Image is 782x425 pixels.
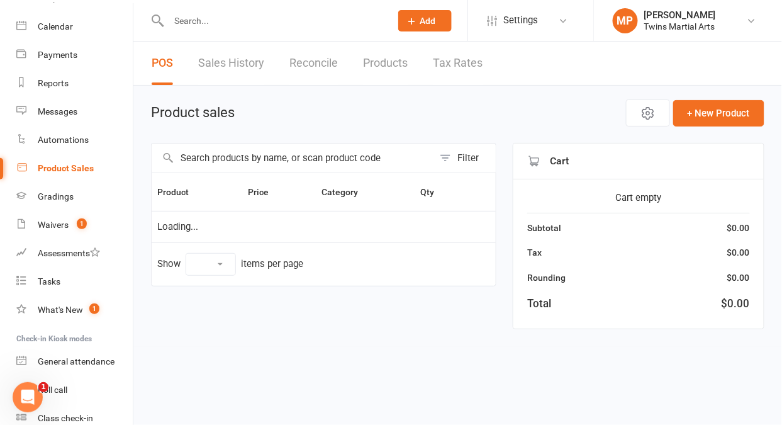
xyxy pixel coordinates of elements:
a: Sales History [198,42,264,85]
button: Filter [433,144,496,173]
td: Loading... [152,211,496,242]
a: Reports [16,69,133,98]
a: Reconcile [289,42,338,85]
a: Calendar [16,13,133,41]
div: MP [613,8,638,33]
span: 1 [38,382,48,392]
div: Cart empty [527,190,750,205]
div: $0.00 [727,246,750,259]
span: Category [321,187,372,197]
div: Subtotal [527,221,561,235]
a: Product Sales [16,154,133,183]
div: Cart [513,144,764,179]
div: Payments [38,50,77,60]
a: Gradings [16,183,133,211]
button: Product [157,184,203,200]
div: Messages [38,106,77,116]
a: Payments [16,41,133,69]
div: Roll call [38,385,67,395]
span: Price [248,187,282,197]
iframe: Intercom live chat [13,382,43,412]
div: Gradings [38,191,74,201]
div: Filter [457,150,479,166]
input: Search products by name, or scan product code [152,144,433,173]
div: Assessments [38,248,100,258]
div: Total [527,295,551,312]
input: Search... [165,12,382,30]
button: Category [321,184,372,200]
div: Automations [38,135,89,145]
span: 1 [89,303,99,314]
a: Tax Rates [433,42,483,85]
div: Product Sales [38,163,94,173]
a: Assessments [16,239,133,268]
div: Waivers [38,220,69,230]
div: $0.00 [727,271,750,285]
div: Show [157,253,303,276]
div: Calendar [38,21,73,31]
h1: Product sales [151,105,235,120]
button: + New Product [673,100,764,127]
a: Products [363,42,408,85]
div: $0.00 [727,221,750,235]
div: items per page [241,259,303,269]
button: Add [398,10,452,31]
div: Reports [38,78,69,88]
a: Waivers 1 [16,211,133,239]
div: Tasks [38,276,60,286]
div: Class check-in [38,413,93,423]
div: Twins Martial Arts [644,21,716,32]
div: $0.00 [722,295,750,312]
span: 1 [77,218,87,229]
button: Qty [421,184,449,200]
span: Add [420,16,436,26]
a: Messages [16,98,133,126]
div: What's New [38,305,83,315]
span: Qty [421,187,449,197]
a: POS [152,42,173,85]
a: What's New1 [16,296,133,324]
div: General attendance [38,356,115,366]
a: General attendance kiosk mode [16,348,133,376]
a: Roll call [16,376,133,404]
div: Tax [527,246,542,259]
a: Automations [16,126,133,154]
div: [PERSON_NAME] [644,9,716,21]
a: Tasks [16,268,133,296]
span: Settings [503,6,538,35]
span: Product [157,187,203,197]
button: Price [248,184,282,200]
div: Rounding [527,271,566,285]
